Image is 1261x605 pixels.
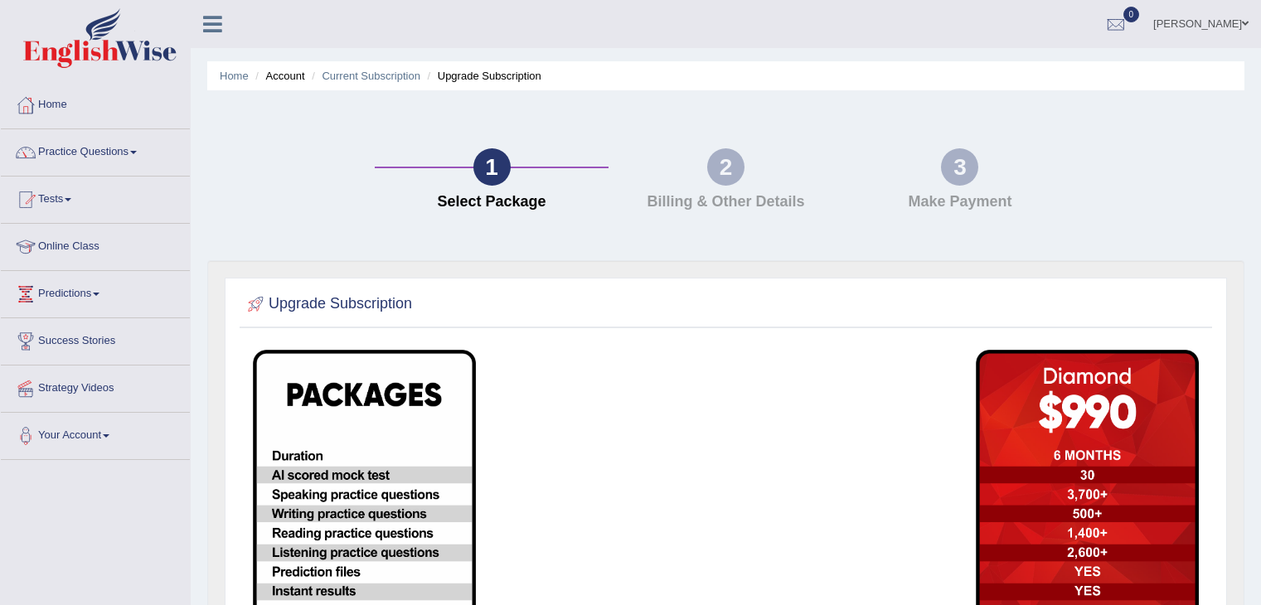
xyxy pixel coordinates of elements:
[1,413,190,454] a: Your Account
[220,70,249,82] a: Home
[1,129,190,171] a: Practice Questions
[473,148,511,186] div: 1
[424,68,541,84] li: Upgrade Subscription
[941,148,978,186] div: 3
[1,224,190,265] a: Online Class
[1123,7,1140,22] span: 0
[322,70,420,82] a: Current Subscription
[617,194,834,211] h4: Billing & Other Details
[1,82,190,123] a: Home
[851,194,1069,211] h4: Make Payment
[1,365,190,407] a: Strategy Videos
[707,148,744,186] div: 2
[251,68,304,84] li: Account
[1,177,190,218] a: Tests
[1,271,190,312] a: Predictions
[244,292,412,317] h2: Upgrade Subscription
[383,194,600,211] h4: Select Package
[1,318,190,360] a: Success Stories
